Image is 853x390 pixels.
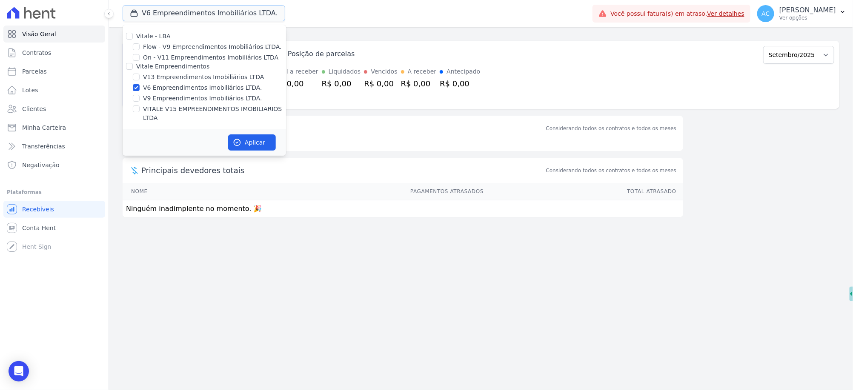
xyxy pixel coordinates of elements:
[123,200,683,218] td: Ninguém inadimplente no momento. 🎉
[143,73,264,82] label: V13 Empreendimentos Imobiliários LTDA
[22,123,66,132] span: Minha Carteira
[779,6,836,14] p: [PERSON_NAME]
[3,100,105,117] a: Clientes
[440,78,480,89] div: R$ 0,00
[136,33,171,40] label: Vitale - LBA
[3,63,105,80] a: Parcelas
[610,9,744,18] span: Você possui fatura(s) em atraso.
[364,78,397,89] div: R$ 0,00
[22,67,47,76] span: Parcelas
[22,86,38,94] span: Lotes
[329,67,361,76] div: Liquidados
[750,2,853,26] button: AC [PERSON_NAME] Ver opções
[9,361,29,381] div: Open Intercom Messenger
[762,11,770,17] span: AC
[3,219,105,236] a: Conta Hent
[7,187,102,197] div: Plataformas
[401,78,437,89] div: R$ 0,00
[371,67,397,76] div: Vencidos
[143,83,262,92] label: V6 Empreendimentos Imobiliários LTDA.
[22,224,56,232] span: Conta Hent
[143,94,262,103] label: V9 Empreendimentos Imobiliários LTDA.
[3,138,105,155] a: Transferências
[3,82,105,99] a: Lotes
[136,63,209,70] label: Vitale Empreendimentos
[22,105,46,113] span: Clientes
[123,5,285,21] button: V6 Empreendimentos Imobiliários LTDA.
[3,44,105,61] a: Contratos
[22,30,56,38] span: Visão Geral
[484,183,683,200] th: Total Atrasado
[22,161,60,169] span: Negativação
[707,10,745,17] a: Ver detalhes
[143,43,282,51] label: Flow - V9 Empreendimentos Imobiliários LTDA.
[3,119,105,136] a: Minha Carteira
[228,134,276,151] button: Aplicar
[322,78,361,89] div: R$ 0,00
[3,157,105,174] a: Negativação
[546,125,676,132] div: Considerando todos os contratos e todos os meses
[123,183,223,200] th: Nome
[274,78,318,89] div: R$ 0,00
[447,67,480,76] div: Antecipado
[408,67,437,76] div: A receber
[288,49,355,59] div: Posição de parcelas
[3,201,105,218] a: Recebíveis
[123,134,683,151] p: Sem saldo devedor no momento. 🎉
[3,26,105,43] a: Visão Geral
[22,48,51,57] span: Contratos
[546,167,676,174] span: Considerando todos os contratos e todos os meses
[274,67,318,76] div: Total a receber
[143,105,286,122] label: VITALE V15 EMPREENDIMENTOS IMOBILIARIOS LTDA
[141,122,544,134] div: Saldo devedor total
[141,165,544,176] span: Principais devedores totais
[223,183,484,200] th: Pagamentos Atrasados
[22,205,54,214] span: Recebíveis
[143,53,278,62] label: On - V11 Empreendimentos Imobiliários LTDA
[22,142,65,151] span: Transferências
[779,14,836,21] p: Ver opções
